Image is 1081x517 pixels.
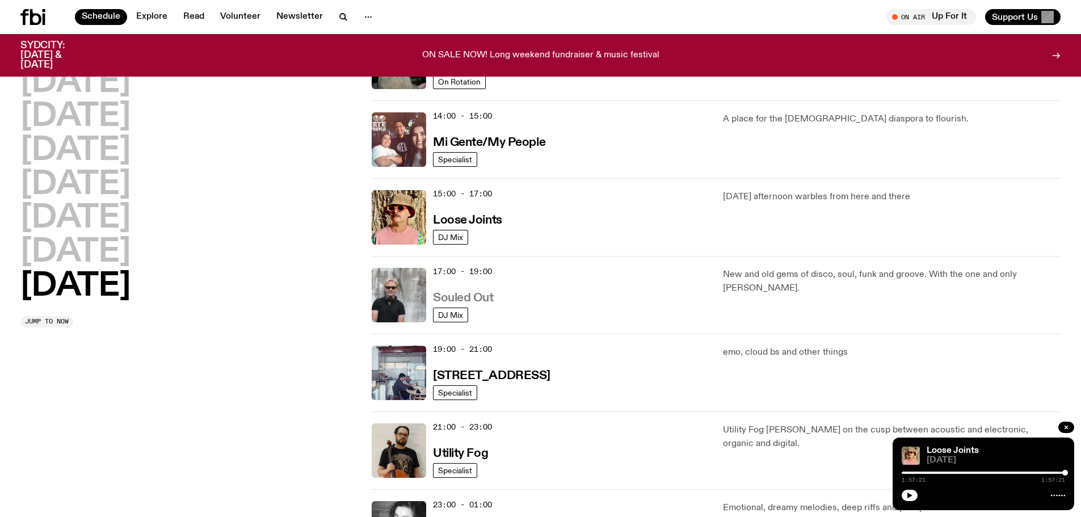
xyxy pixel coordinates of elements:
[1041,477,1065,483] span: 1:57:21
[723,112,1061,126] p: A place for the [DEMOGRAPHIC_DATA] diaspora to flourish.
[433,230,468,245] a: DJ Mix
[927,456,1065,465] span: [DATE]
[927,446,979,455] a: Loose Joints
[433,188,492,199] span: 15:00 - 17:00
[433,344,492,355] span: 19:00 - 21:00
[723,423,1061,451] p: Utility Fog [PERSON_NAME] on the cusp between acoustic and electronic, organic and digital.
[433,266,492,277] span: 17:00 - 19:00
[723,501,1061,515] p: Emotional, dreamy melodies, deep riffs and post punk sounds.
[20,135,131,167] button: [DATE]
[433,74,486,89] a: On Rotation
[886,9,976,25] button: On AirUp For It
[372,190,426,245] img: Tyson stands in front of a paperbark tree wearing orange sunglasses, a suede bucket hat and a pin...
[438,466,472,474] span: Specialist
[438,77,481,86] span: On Rotation
[723,268,1061,295] p: New and old gems of disco, soul, funk and groove. With the one and only [PERSON_NAME].
[433,137,545,149] h3: Mi Gente/My People
[902,477,926,483] span: 1:57:21
[723,190,1061,204] p: [DATE] afternoon warbles from here and there
[20,316,73,327] button: Jump to now
[438,388,472,397] span: Specialist
[433,290,494,304] a: Souled Out
[433,212,502,226] a: Loose Joints
[75,9,127,25] a: Schedule
[422,51,659,61] p: ON SALE NOW! Long weekend fundraiser & music festival
[438,155,472,163] span: Specialist
[433,385,477,400] a: Specialist
[723,346,1061,359] p: emo, cloud bs and other things
[433,448,488,460] h3: Utility Fog
[20,271,131,302] button: [DATE]
[433,215,502,226] h3: Loose Joints
[129,9,174,25] a: Explore
[433,499,492,510] span: 23:00 - 01:00
[372,423,426,478] img: Peter holds a cello, wearing a black graphic tee and glasses. He looks directly at the camera aga...
[433,308,468,322] a: DJ Mix
[20,237,131,268] button: [DATE]
[992,12,1038,22] span: Support Us
[433,292,494,304] h3: Souled Out
[270,9,330,25] a: Newsletter
[433,368,550,382] a: [STREET_ADDRESS]
[433,152,477,167] a: Specialist
[433,134,545,149] a: Mi Gente/My People
[213,9,267,25] a: Volunteer
[372,346,426,400] img: Pat sits at a dining table with his profile facing the camera. Rhea sits to his left facing the c...
[20,101,131,133] button: [DATE]
[20,169,131,201] button: [DATE]
[25,318,69,325] span: Jump to now
[20,41,93,70] h3: SYDCITY: [DATE] & [DATE]
[433,370,550,382] h3: [STREET_ADDRESS]
[433,463,477,478] a: Specialist
[20,67,131,99] button: [DATE]
[433,111,492,121] span: 14:00 - 15:00
[176,9,211,25] a: Read
[20,203,131,234] button: [DATE]
[902,447,920,465] img: Tyson stands in front of a paperbark tree wearing orange sunglasses, a suede bucket hat and a pin...
[433,445,488,460] a: Utility Fog
[372,268,426,322] img: Stephen looks directly at the camera, wearing a black tee, black sunglasses and headphones around...
[438,310,463,319] span: DJ Mix
[438,233,463,241] span: DJ Mix
[433,422,492,432] span: 21:00 - 23:00
[985,9,1061,25] button: Support Us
